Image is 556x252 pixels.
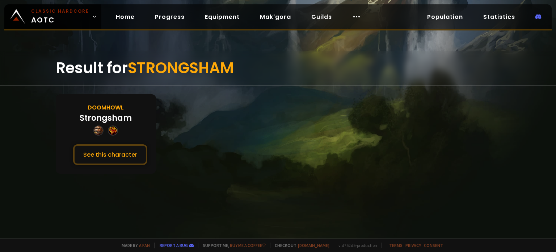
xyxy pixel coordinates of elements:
[230,243,266,248] a: Buy me a coffee
[4,4,101,29] a: Classic HardcoreAOTC
[88,103,124,112] div: Doomhowl
[306,9,338,24] a: Guilds
[128,57,234,79] span: STRONGSHAM
[405,243,421,248] a: Privacy
[31,8,89,15] small: Classic Hardcore
[424,243,443,248] a: Consent
[139,243,150,248] a: a fan
[477,9,521,24] a: Statistics
[298,243,329,248] a: [DOMAIN_NAME]
[198,243,266,248] span: Support me,
[149,9,190,24] a: Progress
[73,144,147,165] button: See this character
[199,9,245,24] a: Equipment
[31,8,89,25] span: AOTC
[270,243,329,248] span: Checkout
[117,243,150,248] span: Made by
[334,243,377,248] span: v. d752d5 - production
[160,243,188,248] a: Report a bug
[56,51,501,85] div: Result for
[80,112,132,124] div: Strongsham
[110,9,140,24] a: Home
[254,9,297,24] a: Mak'gora
[389,243,403,248] a: Terms
[421,9,469,24] a: Population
